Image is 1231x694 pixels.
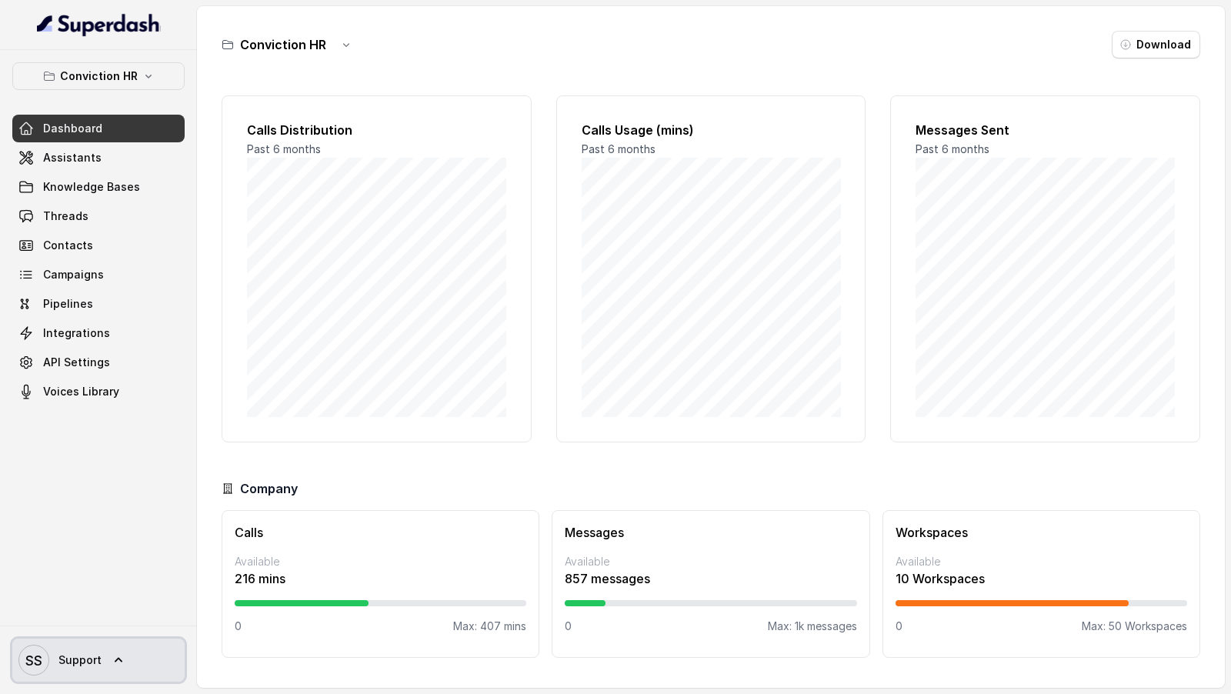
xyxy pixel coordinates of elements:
[565,523,856,542] h3: Messages
[58,652,102,668] span: Support
[1082,619,1187,634] p: Max: 50 Workspaces
[12,290,185,318] a: Pipelines
[235,569,526,588] p: 216 mins
[240,35,326,54] h3: Conviction HR
[43,179,140,195] span: Knowledge Bases
[896,554,1187,569] p: Available
[12,173,185,201] a: Knowledge Bases
[12,115,185,142] a: Dashboard
[12,319,185,347] a: Integrations
[43,296,93,312] span: Pipelines
[12,639,185,682] a: Support
[43,355,110,370] span: API Settings
[12,144,185,172] a: Assistants
[235,554,526,569] p: Available
[1112,31,1200,58] button: Download
[240,479,298,498] h3: Company
[247,142,321,155] span: Past 6 months
[916,142,989,155] span: Past 6 months
[582,121,841,139] h2: Calls Usage (mins)
[43,238,93,253] span: Contacts
[43,121,102,136] span: Dashboard
[12,232,185,259] a: Contacts
[43,384,119,399] span: Voices Library
[235,523,526,542] h3: Calls
[25,652,42,669] text: SS
[60,67,138,85] p: Conviction HR
[12,378,185,405] a: Voices Library
[896,569,1187,588] p: 10 Workspaces
[565,554,856,569] p: Available
[12,202,185,230] a: Threads
[565,569,856,588] p: 857 messages
[43,325,110,341] span: Integrations
[916,121,1175,139] h2: Messages Sent
[43,209,88,224] span: Threads
[43,267,104,282] span: Campaigns
[565,619,572,634] p: 0
[12,261,185,289] a: Campaigns
[768,619,857,634] p: Max: 1k messages
[37,12,161,37] img: light.svg
[12,349,185,376] a: API Settings
[43,150,102,165] span: Assistants
[12,62,185,90] button: Conviction HR
[896,619,902,634] p: 0
[453,619,526,634] p: Max: 407 mins
[235,619,242,634] p: 0
[896,523,1187,542] h3: Workspaces
[582,142,656,155] span: Past 6 months
[247,121,506,139] h2: Calls Distribution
